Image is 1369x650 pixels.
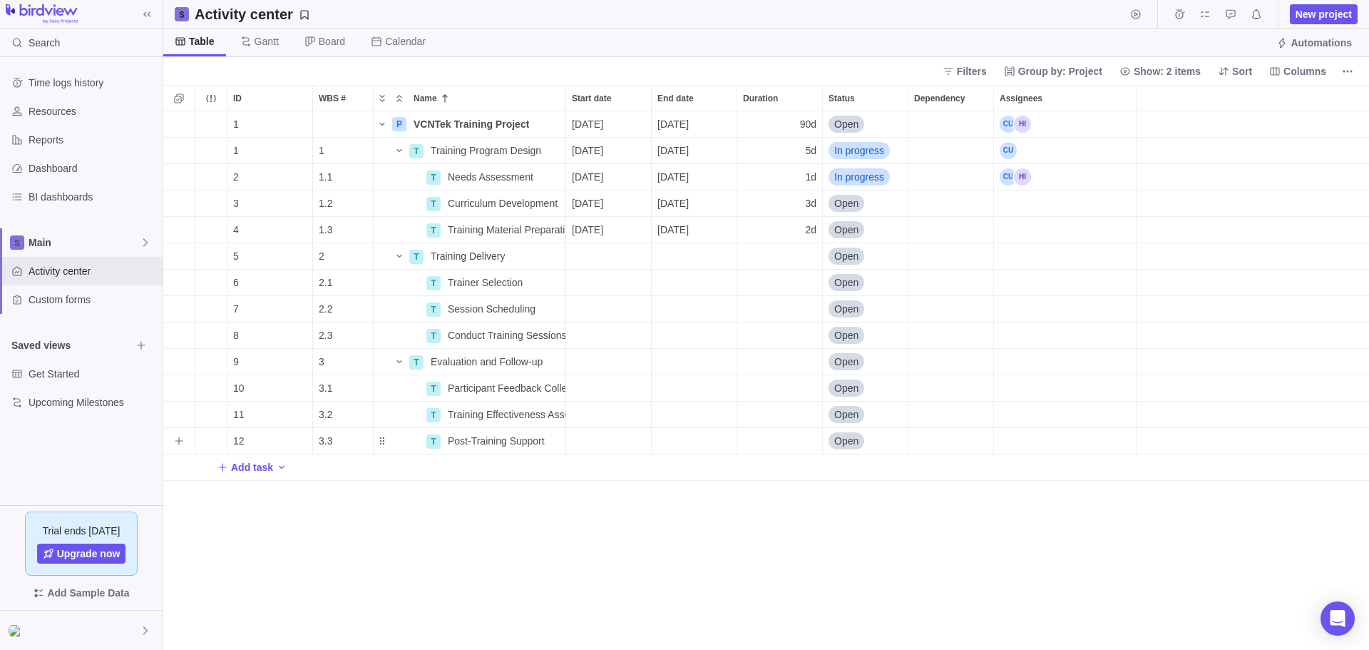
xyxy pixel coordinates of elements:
span: Add task [231,460,273,474]
div: Start date [566,86,651,111]
span: ID [233,91,242,106]
span: Training Material Preparation [448,223,565,237]
span: Open [834,249,858,263]
div: 1 [227,138,312,163]
span: [DATE] [657,223,689,237]
img: Show [9,625,26,636]
span: More actions [1338,61,1358,81]
div: Trouble indication [195,111,227,138]
span: Board [319,34,345,49]
span: [DATE] [572,223,603,237]
div: WBS # [313,428,374,455]
span: Automations [1271,33,1358,53]
span: Columns [1263,61,1332,81]
div: Dependency [908,164,994,191]
div: Status [823,428,908,455]
div: Trainer Selection [442,270,565,295]
div: T [426,435,441,449]
div: Dependency [908,375,994,402]
span: Save your current layout and filters as a View [189,4,316,24]
div: Add New [163,455,1369,481]
div: Duration [737,191,823,217]
div: ID [227,323,313,349]
span: Open [834,275,858,290]
div: Start date [566,296,652,323]
div: Start date [566,375,652,402]
div: Name [374,191,566,217]
span: Dashboard [29,161,157,176]
span: Name [414,91,437,106]
span: Duration [743,91,778,106]
span: Add task [217,457,273,477]
div: ID [227,217,313,243]
div: Open Intercom Messenger [1321,601,1355,636]
span: Filters [937,61,993,81]
span: Training Delivery [431,249,506,263]
div: Status [823,164,908,191]
span: [DATE] [657,170,689,184]
div: End date [652,111,737,138]
div: Haytham Ibrahim [1014,168,1031,186]
div: Name [374,111,566,138]
div: Assignees [994,111,1137,138]
div: Status [823,111,908,138]
div: ID [227,428,313,455]
div: WBS # [313,111,374,138]
div: T [409,144,424,158]
span: Needs Assessment [448,170,533,184]
span: Add sub-activity [169,431,189,451]
div: Status [823,323,908,349]
span: Show: 2 items [1114,61,1206,81]
span: Show: 2 items [1134,64,1201,78]
span: Start date [572,91,611,106]
a: Time logs [1169,11,1189,22]
span: Training Program Design [431,143,541,158]
div: Dependency [908,296,994,323]
div: 2.1 [313,270,373,295]
div: Needs Assessment [442,164,565,190]
span: [DATE] [572,196,603,210]
span: In progress [834,143,884,158]
div: WBS # [313,270,374,296]
div: Duration [737,428,823,455]
div: Duration [737,323,823,349]
div: End date [652,138,737,164]
div: End date [652,428,737,455]
span: 5d [805,143,816,158]
div: Status [823,375,908,402]
div: Assignees [994,243,1137,270]
div: End date [652,402,737,428]
span: 1.1 [319,170,332,184]
span: Start timer [1126,4,1146,24]
span: 3 [233,196,239,210]
div: ID [227,349,313,375]
div: Training Program Design [425,138,565,163]
div: Trouble indication [195,323,227,349]
div: Dependency [908,323,994,349]
div: Name [374,323,566,349]
div: ID [227,138,313,164]
span: Expand [374,88,391,108]
div: End date [652,217,737,243]
span: [DATE] [657,196,689,210]
div: ID [227,270,313,296]
div: Duration [737,270,823,296]
div: WBS # [313,217,374,243]
span: 1 [233,143,239,158]
div: Name [374,138,566,164]
span: [DATE] [572,117,603,131]
div: Assignees [994,191,1137,217]
span: Status [829,91,855,106]
div: Haytham Ibrahim [1014,116,1031,133]
div: Name [374,349,566,375]
div: 1 [227,111,312,137]
div: Status [823,402,908,428]
span: [DATE] [572,170,603,184]
div: ID [227,164,313,191]
span: Main [29,235,140,250]
div: ID [227,86,312,111]
div: T [426,303,441,317]
div: Name [374,243,566,270]
div: T [426,276,441,290]
div: Trouble indication [195,375,227,402]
